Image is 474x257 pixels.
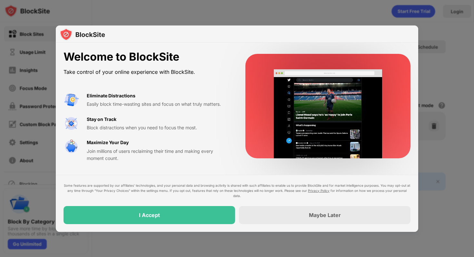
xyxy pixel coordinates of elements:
[87,124,230,131] div: Block distractions when you need to focus the most.
[87,139,129,146] div: Maximize Your Day
[64,92,79,108] img: value-avoid-distractions.svg
[87,92,135,99] div: Eliminate Distractions
[64,139,79,154] img: value-safe-time.svg
[308,189,330,193] a: Privacy Policy
[87,101,230,108] div: Easily block time-wasting sites and focus on what truly matters.
[64,67,230,77] div: Take control of your online experience with BlockSite.
[64,116,79,131] img: value-focus.svg
[64,50,230,64] div: Welcome to BlockSite
[60,28,105,41] img: logo-blocksite.svg
[309,212,341,218] div: Maybe Later
[87,148,230,162] div: Join millions of users reclaiming their time and making every moment count.
[87,116,116,123] div: Stay on Track
[64,183,410,198] div: Some features are supported by our affiliates’ technologies, and your personal data and browsing ...
[139,212,160,218] div: I Accept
